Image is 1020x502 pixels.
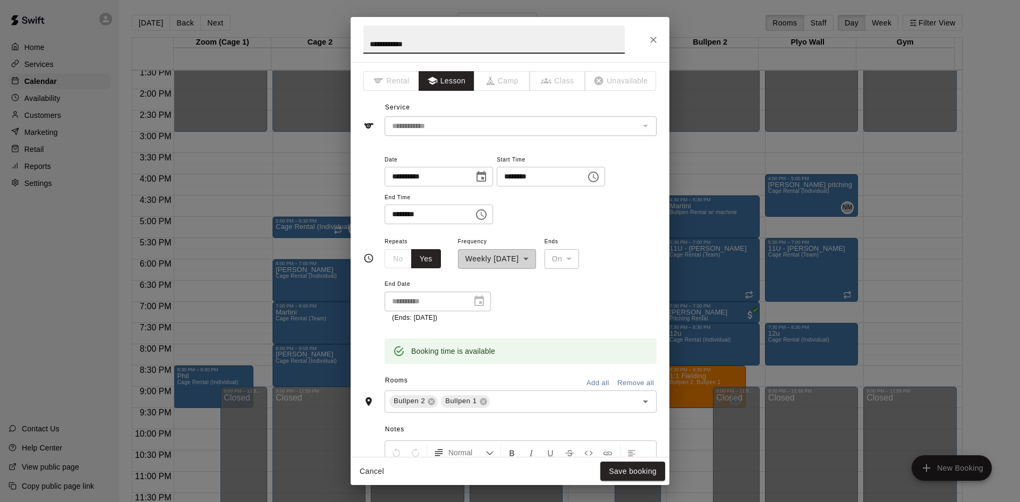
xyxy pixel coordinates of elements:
[355,462,389,481] button: Cancel
[580,443,598,462] button: Insert Code
[363,396,374,407] svg: Rooms
[503,443,521,462] button: Format Bold
[363,71,419,91] span: The type of an existing booking cannot be changed
[411,342,495,361] div: Booking time is available
[599,443,617,462] button: Insert Link
[530,71,586,91] span: The type of an existing booking cannot be changed
[471,166,492,188] button: Choose date, selected date is Oct 15, 2025
[581,375,615,392] button: Add all
[387,443,405,462] button: Undo
[522,443,540,462] button: Format Italics
[389,395,438,408] div: Bullpen 2
[623,443,641,462] button: Left Align
[585,71,657,91] span: The type of an existing booking cannot be changed
[406,443,424,462] button: Redo
[545,235,580,249] span: Ends
[411,249,441,269] button: Yes
[474,71,530,91] span: The type of an existing booking cannot be changed
[363,121,374,131] svg: Service
[497,153,605,167] span: Start Time
[363,253,374,263] svg: Timing
[385,235,449,249] span: Repeats
[471,204,492,225] button: Choose time, selected time is 9:30 PM
[385,249,441,269] div: outlined button group
[392,313,483,324] p: (Ends: [DATE])
[385,104,410,111] span: Service
[385,191,493,205] span: End Time
[385,153,493,167] span: Date
[385,421,657,438] span: Notes
[385,116,657,136] div: The service of an existing booking cannot be changed
[385,277,491,292] span: End Date
[389,396,429,406] span: Bullpen 2
[638,394,653,409] button: Open
[541,443,559,462] button: Format Underline
[441,396,481,406] span: Bullpen 1
[644,30,663,49] button: Close
[385,377,408,384] span: Rooms
[429,443,498,462] button: Formatting Options
[545,249,580,269] div: On
[615,375,657,392] button: Remove all
[583,166,604,188] button: Choose time, selected time is 8:30 PM
[441,395,489,408] div: Bullpen 1
[419,71,474,91] button: Lesson
[448,447,486,458] span: Normal
[458,235,536,249] span: Frequency
[600,462,665,481] button: Save booking
[560,443,579,462] button: Format Strikethrough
